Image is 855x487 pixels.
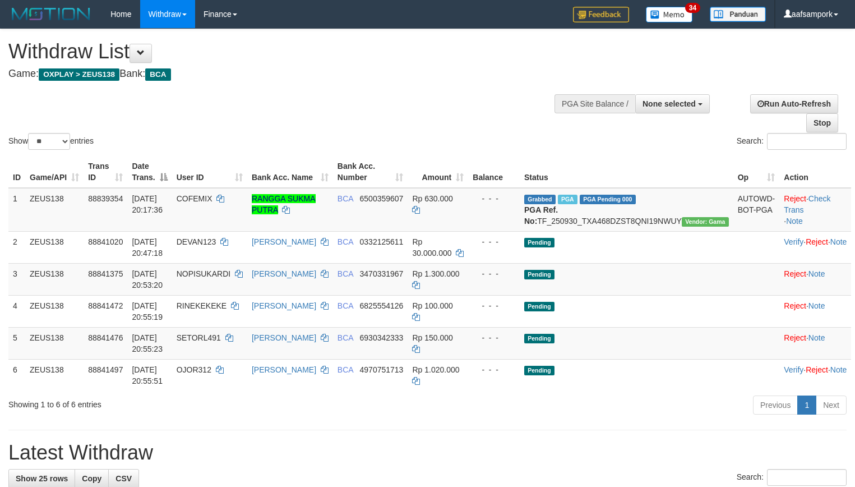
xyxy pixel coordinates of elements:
a: Note [830,365,847,374]
button: None selected [635,94,710,113]
th: Status [520,156,733,188]
span: Copy 0332125611 to clipboard [360,237,404,246]
a: Note [808,333,825,342]
a: Note [808,301,825,310]
a: [PERSON_NAME] [252,301,316,310]
td: · · [779,188,851,232]
img: Feedback.jpg [573,7,629,22]
span: Pending [524,366,554,375]
input: Search: [767,133,847,150]
td: 2 [8,231,25,263]
span: 88841476 [88,333,123,342]
span: Copy 6825554126 to clipboard [360,301,404,310]
span: Rp 1.300.000 [412,269,459,278]
span: Pending [524,270,554,279]
h4: Game: Bank: [8,68,559,80]
a: Note [786,217,803,226]
a: 1 [797,396,816,415]
span: Vendor URL: https://trx31.1velocity.biz [682,217,729,227]
input: Search: [767,469,847,486]
td: ZEUS138 [25,359,84,391]
th: Amount: activate to sort column ascending [408,156,468,188]
label: Search: [737,469,847,486]
span: Copy 4970751713 to clipboard [360,365,404,374]
a: Verify [784,237,803,246]
td: TF_250930_TXA468DZST8QNI19NWUY [520,188,733,232]
a: Reject [784,194,806,203]
span: BCA [338,194,353,203]
span: [DATE] 20:55:51 [132,365,163,385]
td: ZEUS138 [25,327,84,359]
span: 88841375 [88,269,123,278]
span: Copy 3470331967 to clipboard [360,269,404,278]
div: - - - [473,193,515,204]
td: 4 [8,295,25,327]
span: BCA [338,269,353,278]
span: [DATE] 20:55:23 [132,333,163,353]
span: Pending [524,302,554,311]
span: None selected [643,99,696,108]
h1: Latest Withdraw [8,442,847,464]
th: Game/API: activate to sort column ascending [25,156,84,188]
span: [DATE] 20:17:36 [132,194,163,214]
h1: Withdraw List [8,40,559,63]
a: Stop [806,113,838,132]
a: Note [808,269,825,278]
span: OJOR312 [177,365,211,374]
th: ID [8,156,25,188]
span: 88841472 [88,301,123,310]
a: [PERSON_NAME] [252,333,316,342]
td: ZEUS138 [25,231,84,263]
label: Search: [737,133,847,150]
td: ZEUS138 [25,295,84,327]
span: Grabbed [524,195,556,204]
a: Reject [784,301,806,310]
td: ZEUS138 [25,263,84,295]
span: CSV [115,474,132,483]
b: PGA Ref. No: [524,205,558,226]
span: Copy 6930342333 to clipboard [360,333,404,342]
span: Rp 630.000 [412,194,452,203]
a: Reject [806,365,828,374]
span: Marked by aafsolysreylen [558,195,577,204]
a: Note [830,237,847,246]
a: Run Auto-Refresh [750,94,838,113]
span: Copy [82,474,101,483]
img: Button%20Memo.svg [646,7,693,22]
td: 5 [8,327,25,359]
span: Rp 1.020.000 [412,365,459,374]
div: Showing 1 to 6 of 6 entries [8,394,348,410]
div: - - - [473,268,515,279]
th: Action [779,156,851,188]
td: · [779,327,851,359]
span: OXPLAY > ZEUS138 [39,68,119,81]
td: ZEUS138 [25,188,84,232]
a: Previous [753,396,798,415]
span: 34 [685,3,700,13]
img: panduan.png [710,7,766,22]
span: Pending [524,334,554,343]
span: COFEMIX [177,194,212,203]
span: [DATE] 20:53:20 [132,269,163,290]
span: Copy 6500359607 to clipboard [360,194,404,203]
a: Verify [784,365,803,374]
td: 6 [8,359,25,391]
th: Trans ID: activate to sort column ascending [84,156,127,188]
a: [PERSON_NAME] [252,365,316,374]
span: Rp 30.000.000 [412,237,451,258]
a: Next [816,396,847,415]
select: Showentries [28,133,70,150]
span: SETORL491 [177,333,221,342]
span: BCA [338,365,353,374]
td: · [779,295,851,327]
div: - - - [473,332,515,343]
span: BCA [338,237,353,246]
th: Op: activate to sort column ascending [733,156,780,188]
td: · · [779,359,851,391]
span: BCA [338,301,353,310]
a: Reject [784,269,806,278]
td: AUTOWD-BOT-PGA [733,188,780,232]
div: PGA Site Balance / [554,94,635,113]
div: - - - [473,236,515,247]
span: [DATE] 20:55:19 [132,301,163,321]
